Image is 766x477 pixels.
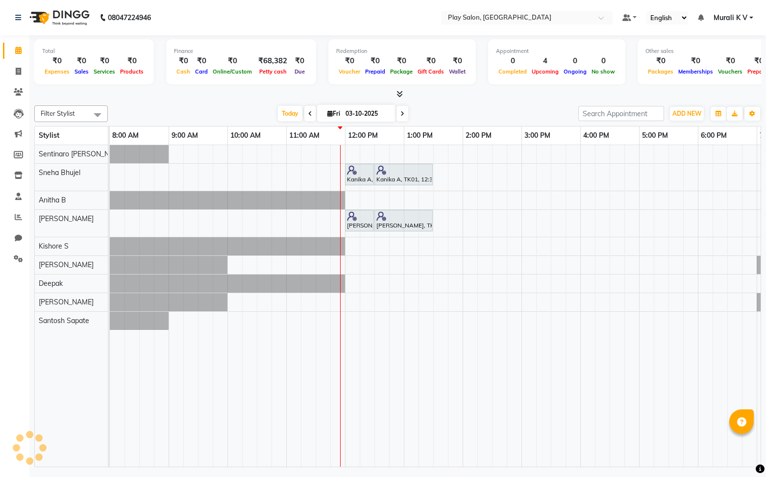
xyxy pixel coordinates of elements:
img: logo [25,4,92,31]
span: Vouchers [716,68,745,75]
span: Sales [72,68,91,75]
div: 0 [496,55,529,67]
span: Filter Stylist [41,109,75,117]
span: Kishore S [39,242,69,251]
div: Finance [174,47,308,55]
div: ₹0 [645,55,676,67]
div: ₹0 [118,55,146,67]
div: ₹0 [291,55,308,67]
div: Appointment [496,47,618,55]
a: 12:00 PM [346,128,380,143]
span: [PERSON_NAME] [39,260,94,269]
span: Stylist [39,131,59,140]
span: Ongoing [561,68,589,75]
span: ADD NEW [672,110,701,117]
span: Murali K V [714,13,747,23]
div: Kanika A, TK01, 12:30 PM-01:30 PM, Beauty Essentials - Waxing - Under Arms [375,165,432,184]
div: ₹0 [716,55,745,67]
span: Products [118,68,146,75]
div: [PERSON_NAME], TK02, 12:30 PM-01:30 PM, Men Styling - Shave [375,211,432,230]
span: Prepaid [363,68,388,75]
div: ₹0 [676,55,716,67]
span: Completed [496,68,529,75]
span: Wallet [446,68,468,75]
a: 5:00 PM [640,128,670,143]
span: Today [278,106,302,121]
span: Online/Custom [210,68,254,75]
a: 9:00 AM [169,128,200,143]
a: 3:00 PM [522,128,553,143]
button: ADD NEW [670,107,704,121]
div: ₹0 [174,55,193,67]
a: 8:00 AM [110,128,141,143]
a: 1:00 PM [404,128,435,143]
span: Package [388,68,415,75]
input: Search Appointment [578,106,664,121]
span: Services [91,68,118,75]
div: ₹0 [91,55,118,67]
div: 0 [589,55,618,67]
span: Memberships [676,68,716,75]
span: Santosh Sapate [39,316,89,325]
span: Sentinaro [PERSON_NAME] [39,150,126,158]
a: 11:00 AM [287,128,322,143]
div: ₹0 [210,55,254,67]
div: Kanika A, TK01, 12:00 PM-12:30 PM, Beauty Essentials - Waxing - Half Legs Lipo [346,165,373,184]
a: 2:00 PM [463,128,494,143]
div: ₹0 [336,55,363,67]
div: ₹0 [415,55,446,67]
b: 08047224946 [108,4,151,31]
a: 4:00 PM [581,128,612,143]
div: ₹68,382 [254,55,291,67]
a: 6:00 PM [698,128,729,143]
div: 4 [529,55,561,67]
span: Fri [325,110,343,117]
span: Voucher [336,68,363,75]
span: Anitha B [39,196,66,204]
span: Due [292,68,307,75]
div: Total [42,47,146,55]
div: 0 [561,55,589,67]
div: ₹0 [388,55,415,67]
span: Sneha Bhujel [39,168,80,177]
span: No show [589,68,618,75]
span: Packages [645,68,676,75]
a: 10:00 AM [228,128,263,143]
div: ₹0 [363,55,388,67]
span: Upcoming [529,68,561,75]
span: Expenses [42,68,72,75]
div: [PERSON_NAME], TK02, 12:00 PM-12:30 PM, Men Hair Cut - Hair Cut Sr Stylist [346,211,373,230]
span: Card [193,68,210,75]
div: Redemption [336,47,468,55]
span: Gift Cards [415,68,446,75]
div: ₹0 [193,55,210,67]
span: [PERSON_NAME] [39,214,94,223]
input: 2025-10-03 [343,106,392,121]
div: ₹0 [446,55,468,67]
span: [PERSON_NAME] [39,298,94,306]
span: Petty cash [257,68,289,75]
div: ₹0 [42,55,72,67]
div: ₹0 [72,55,91,67]
span: Deepak [39,279,63,288]
span: Cash [174,68,193,75]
